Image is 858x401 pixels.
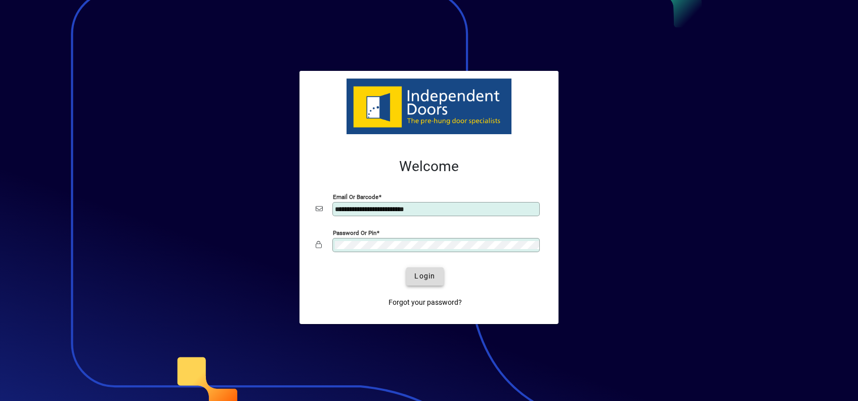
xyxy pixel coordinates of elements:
[316,158,542,175] h2: Welcome
[333,229,376,236] mat-label: Password or Pin
[414,271,435,282] span: Login
[384,294,466,312] a: Forgot your password?
[333,193,378,200] mat-label: Email or Barcode
[406,267,443,286] button: Login
[389,297,462,308] span: Forgot your password?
